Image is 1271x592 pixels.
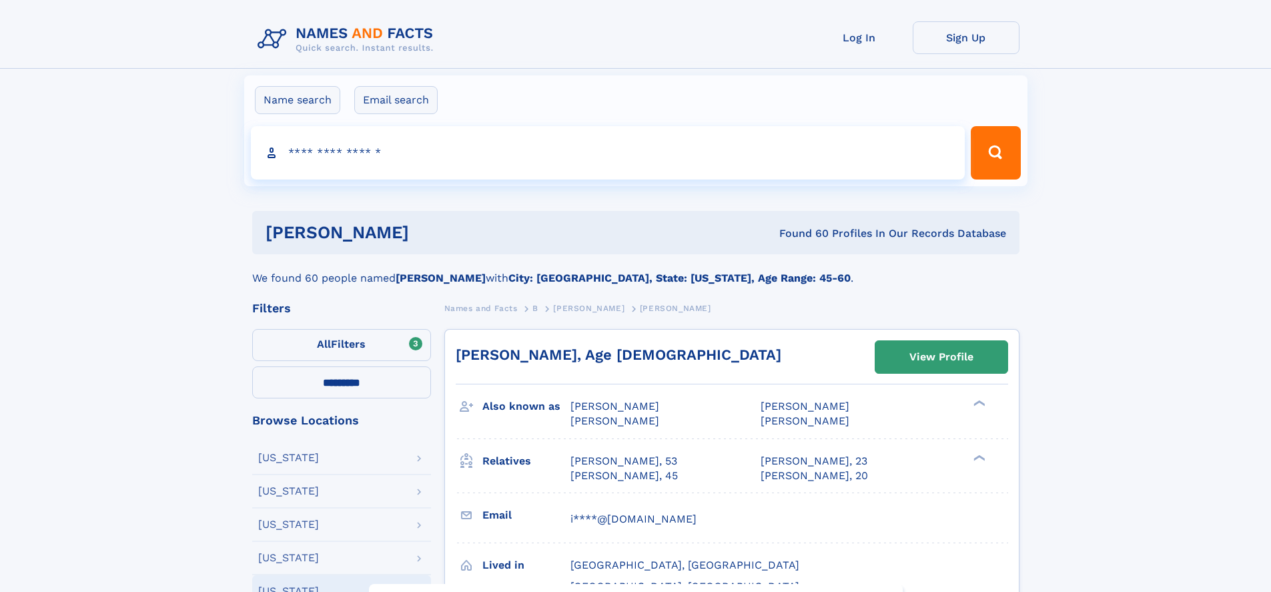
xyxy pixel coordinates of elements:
[532,300,538,316] a: B
[553,300,624,316] a: [PERSON_NAME]
[258,519,319,530] div: [US_STATE]
[761,469,868,483] a: [PERSON_NAME], 20
[252,254,1019,286] div: We found 60 people named with .
[570,400,659,412] span: [PERSON_NAME]
[482,554,570,577] h3: Lived in
[317,338,331,350] span: All
[354,86,438,114] label: Email search
[252,302,431,314] div: Filters
[553,304,624,313] span: [PERSON_NAME]
[252,21,444,57] img: Logo Names and Facts
[258,553,319,563] div: [US_STATE]
[482,504,570,527] h3: Email
[482,395,570,418] h3: Also known as
[266,224,594,241] h1: [PERSON_NAME]
[570,469,678,483] a: [PERSON_NAME], 45
[258,453,319,463] div: [US_STATE]
[570,454,677,469] a: [PERSON_NAME], 53
[970,453,986,462] div: ❯
[570,559,799,571] span: [GEOGRAPHIC_DATA], [GEOGRAPHIC_DATA]
[913,21,1019,54] a: Sign Up
[251,126,965,180] input: search input
[255,86,340,114] label: Name search
[482,450,570,473] h3: Relatives
[640,304,711,313] span: [PERSON_NAME]
[761,454,867,469] a: [PERSON_NAME], 23
[970,399,986,408] div: ❯
[909,342,973,372] div: View Profile
[971,126,1020,180] button: Search Button
[875,341,1007,373] a: View Profile
[258,486,319,497] div: [US_STATE]
[444,300,518,316] a: Names and Facts
[252,329,431,361] label: Filters
[252,414,431,426] div: Browse Locations
[594,226,1006,241] div: Found 60 Profiles In Our Records Database
[532,304,538,313] span: B
[508,272,851,284] b: City: [GEOGRAPHIC_DATA], State: [US_STATE], Age Range: 45-60
[456,346,781,363] a: [PERSON_NAME], Age [DEMOGRAPHIC_DATA]
[806,21,913,54] a: Log In
[396,272,486,284] b: [PERSON_NAME]
[570,414,659,427] span: [PERSON_NAME]
[761,414,849,427] span: [PERSON_NAME]
[761,400,849,412] span: [PERSON_NAME]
